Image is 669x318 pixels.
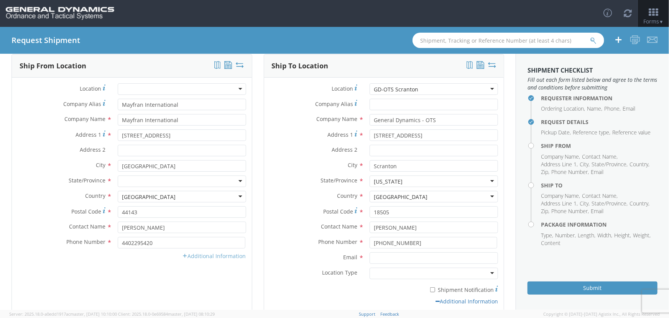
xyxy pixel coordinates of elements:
span: ▼ [659,18,664,25]
li: Email [591,207,603,215]
li: Phone [604,105,621,113]
h4: Ship To [541,182,657,188]
span: Company Alias [63,100,101,108]
span: Country [337,192,357,199]
li: City [580,200,590,207]
a: Additional Information [182,252,246,260]
h4: Ship From [541,143,657,149]
a: Additional Information [436,298,498,305]
span: Address 2 [332,146,357,153]
h3: Shipment Checklist [528,67,657,74]
span: Company Name [316,115,357,123]
a: Support [359,311,375,317]
span: Contact Name [69,223,105,230]
li: Name [587,105,602,113]
li: Contact Name [582,192,618,200]
input: Shipment Notification [430,287,435,292]
span: Address 2 [80,146,105,153]
span: Client: 2025.18.0-0e69584 [118,311,215,317]
span: Server: 2025.18.0-a0edd1917ac [9,311,117,317]
li: Country [630,161,649,168]
span: Phone Number [66,238,105,245]
li: Phone Number [551,207,589,215]
span: Postal Code [323,208,353,215]
li: Zip [541,168,549,176]
li: Address Line 1 [541,161,578,168]
span: Address 1 [76,131,101,138]
span: Postal Code [71,208,101,215]
span: Location Type [322,269,357,276]
li: Zip [541,207,549,215]
h4: Requester Information [541,95,657,101]
h3: Ship From Location [20,62,86,70]
li: Country [630,200,649,207]
span: State/Province [69,177,105,184]
h4: Request Details [541,119,657,125]
div: [GEOGRAPHIC_DATA] [122,193,176,201]
span: Fill out each form listed below and agree to the terms and conditions before submitting [528,76,657,91]
span: master, [DATE] 08:10:29 [168,311,215,317]
span: Company Alias [315,100,353,108]
div: [GEOGRAPHIC_DATA] [374,193,427,201]
span: Country [85,192,105,199]
h4: Request Shipment [12,36,80,45]
li: Content [541,239,561,247]
li: Weight [633,232,651,239]
input: Shipment, Tracking or Reference Number (at least 4 chars) [413,33,604,48]
div: [US_STATE] [374,178,403,185]
li: Ordering Location [541,105,585,113]
li: State/Province [592,161,628,168]
span: Company Name [64,115,105,123]
li: Company Name [541,153,580,161]
li: Reference type [573,129,610,136]
li: Contact Name [582,153,618,161]
label: Shipment Notification [370,285,498,294]
li: Number [555,232,576,239]
span: City [348,161,357,169]
span: Forms [643,18,664,25]
span: Phone Number [318,238,357,245]
li: Type [541,232,553,239]
li: Company Name [541,192,580,200]
li: Height [614,232,631,239]
span: master, [DATE] 10:10:00 [70,311,117,317]
span: City [96,161,105,169]
li: Reference value [612,129,651,136]
span: Contact Name [321,223,357,230]
a: Feedback [380,311,399,317]
span: State/Province [321,177,357,184]
h3: Ship To Location [272,62,329,70]
li: Pickup Date [541,129,571,136]
span: Address 1 [327,131,353,138]
span: Copyright © [DATE]-[DATE] Agistix Inc., All Rights Reserved [543,311,660,317]
li: Phone Number [551,168,589,176]
li: State/Province [592,200,628,207]
span: Location [332,85,353,92]
h4: Package Information [541,222,657,227]
li: Length [578,232,595,239]
li: Width [597,232,612,239]
button: Submit [528,282,657,295]
li: Address Line 1 [541,200,578,207]
span: Email [343,253,357,261]
li: Email [623,105,635,113]
li: Email [591,168,603,176]
div: GD-OTS Scranton [374,86,418,93]
span: Location [80,85,101,92]
li: City [580,161,590,168]
img: gd-ots-0c3321f2eb4c994f95cb.png [6,7,114,20]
